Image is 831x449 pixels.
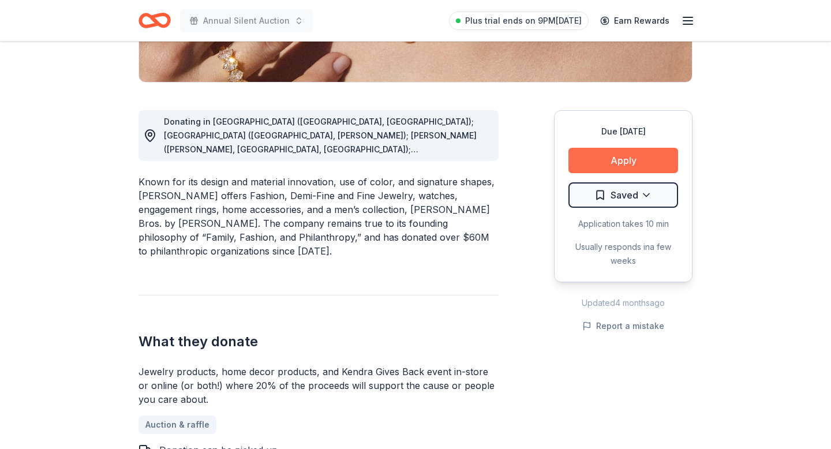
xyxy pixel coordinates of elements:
a: Plus trial ends on 9PM[DATE] [449,12,589,30]
div: Updated 4 months ago [554,296,692,310]
span: Plus trial ends on 9PM[DATE] [465,14,582,28]
button: Apply [568,148,678,173]
span: Annual Silent Auction [203,14,290,28]
a: Auction & raffle [138,416,216,434]
button: Saved [568,182,678,208]
a: Home [138,7,171,34]
div: Due [DATE] [568,125,678,139]
button: Annual Silent Auction [180,9,313,32]
span: Saved [611,188,638,203]
a: Earn Rewards [593,10,676,31]
div: Application takes 10 min [568,217,678,231]
div: Known for its design and material innovation, use of color, and signature shapes, [PERSON_NAME] o... [138,175,499,258]
h2: What they donate [138,332,499,351]
span: Donating in [GEOGRAPHIC_DATA] ([GEOGRAPHIC_DATA], [GEOGRAPHIC_DATA]); [GEOGRAPHIC_DATA] ([GEOGRAP... [164,117,477,417]
div: Usually responds in a few weeks [568,240,678,268]
div: Jewelry products, home decor products, and Kendra Gives Back event in-store or online (or both!) ... [138,365,499,406]
button: Report a mistake [582,319,664,333]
